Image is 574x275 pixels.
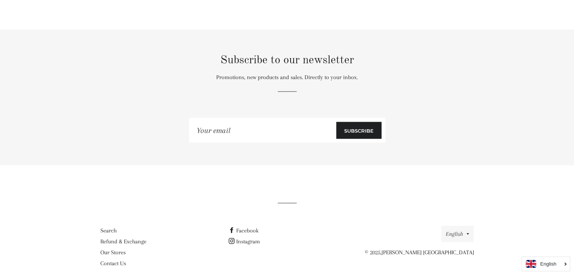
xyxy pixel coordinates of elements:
[441,226,474,242] button: English
[381,249,474,255] a: [PERSON_NAME] [GEOGRAPHIC_DATA]
[540,261,556,266] i: English
[228,227,258,234] a: Facebook
[344,127,374,134] span: Subscribe
[100,249,126,255] a: Our Stores
[357,247,474,257] p: © 2025,
[100,52,474,68] h2: Subscribe to our newsletter
[526,260,566,268] a: English
[100,260,126,266] a: Contact Us
[100,72,474,82] p: Promotions, new products and sales. Directly to your inbox.
[336,122,382,139] button: Subscribe
[100,227,117,234] a: Search
[193,122,336,139] input: Your email
[100,238,146,244] a: Refund & Exchange
[228,238,260,244] a: Instagram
